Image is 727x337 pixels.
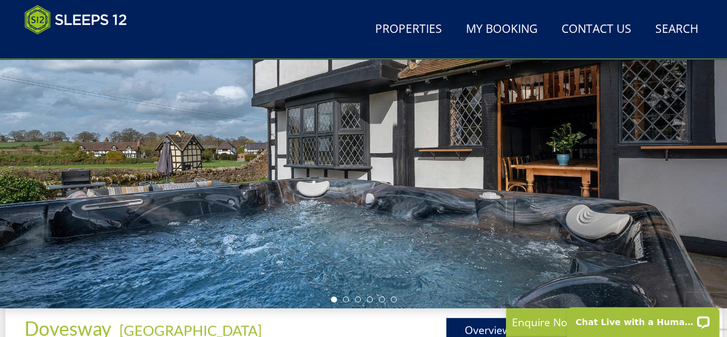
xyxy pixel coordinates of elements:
[651,16,703,43] a: Search
[19,42,144,52] iframe: Customer reviews powered by Trustpilot
[461,16,542,43] a: My Booking
[512,314,691,330] p: Enquire Now
[24,5,127,35] img: Sleeps 12
[559,299,727,337] iframe: LiveChat chat widget
[370,16,447,43] a: Properties
[557,16,636,43] a: Contact Us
